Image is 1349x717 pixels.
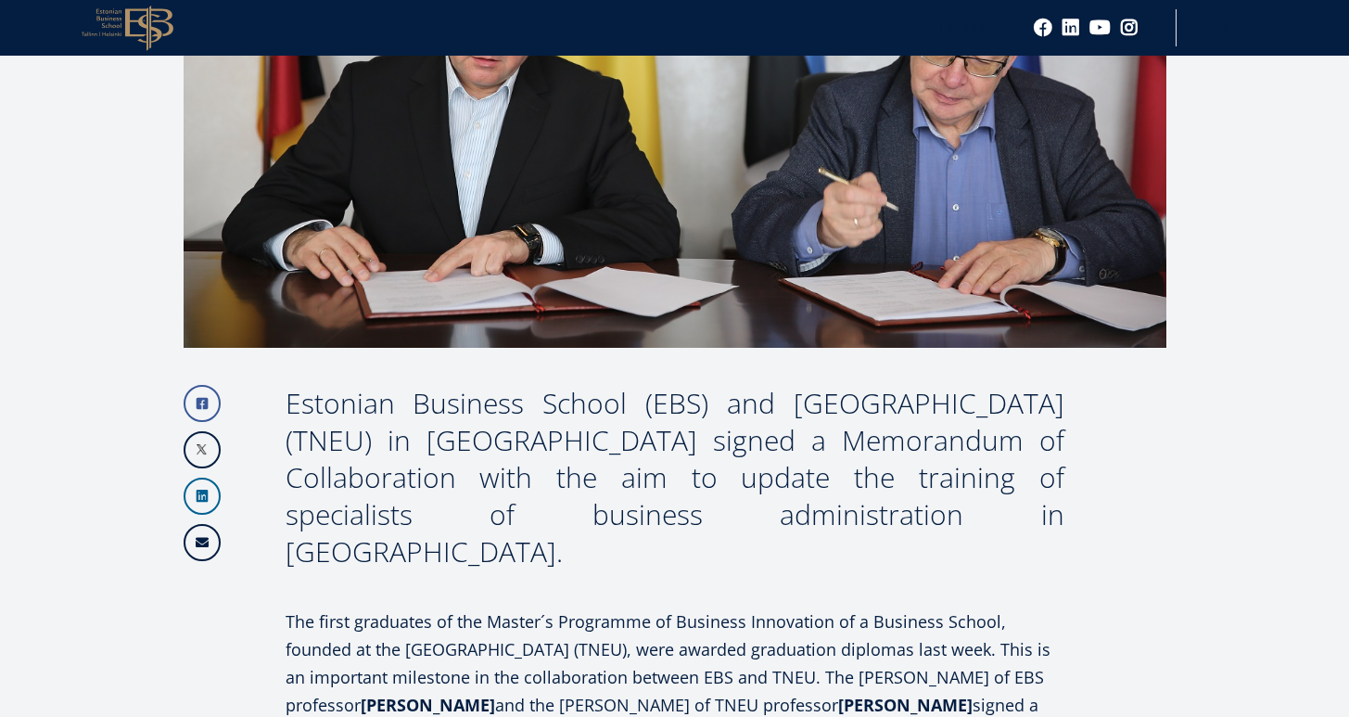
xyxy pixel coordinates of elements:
a: Facebook [1034,19,1052,37]
img: X [185,433,219,467]
a: Linkedin [1062,19,1080,37]
a: Facebook [184,385,221,422]
a: Linkedin [184,478,221,515]
a: Instagram [1120,19,1139,37]
div: Estonian Business School (EBS) and [GEOGRAPHIC_DATA] (TNEU) in [GEOGRAPHIC_DATA] signed a Memoran... [286,385,1064,570]
a: Email [184,524,221,561]
strong: [PERSON_NAME] [838,694,973,716]
strong: [PERSON_NAME] [361,694,495,716]
a: Youtube [1089,19,1111,37]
